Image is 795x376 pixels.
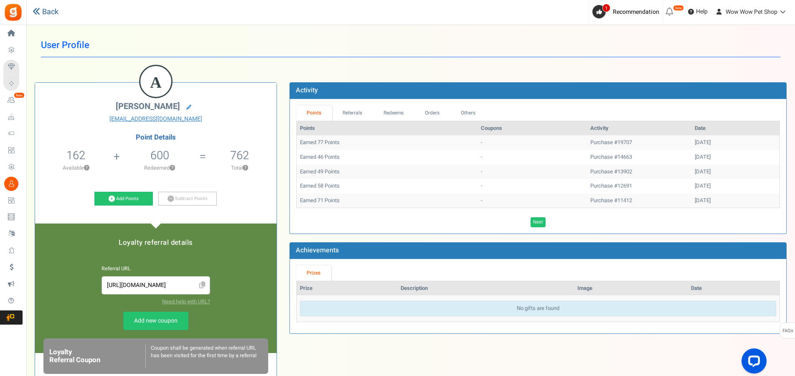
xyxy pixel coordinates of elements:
td: - [478,150,587,165]
td: Purchase #12691 [587,179,691,193]
th: Description [397,281,574,296]
a: Orders [414,105,450,121]
div: [DATE] [695,182,776,190]
span: [PERSON_NAME] [116,100,180,112]
a: Help [685,5,711,18]
h4: Point Details [35,134,277,141]
td: Earned 46 Points [297,150,478,165]
b: Achievements [296,245,339,255]
span: Recommendation [613,8,659,16]
td: - [478,193,587,208]
a: Subtract Points [158,192,217,206]
th: Date [688,281,780,296]
th: Date [691,121,780,136]
h5: Loyalty referral details [43,239,268,246]
p: Available [39,164,113,172]
span: FAQs [782,323,793,339]
a: [EMAIL_ADDRESS][DOMAIN_NAME] [41,115,270,123]
p: Total [207,164,272,172]
a: New [3,93,23,107]
a: Add new coupon [123,312,188,330]
img: Gratisfaction [4,3,23,22]
button: ? [84,165,89,171]
td: Purchase #11412 [587,193,691,208]
a: Prizes [296,265,331,281]
em: New [673,5,684,11]
span: 162 [66,147,85,164]
td: Purchase #19707 [587,135,691,150]
div: No gifts are found [300,301,776,316]
td: - [478,179,587,193]
b: Activity [296,85,318,95]
div: [DATE] [695,168,776,176]
h6: Loyalty Referral Coupon [49,348,145,364]
figcaption: A [140,66,171,99]
a: Next [531,217,546,227]
a: Points [296,105,332,121]
td: Purchase #13902 [587,165,691,179]
td: Earned 49 Points [297,165,478,179]
span: Help [694,8,708,16]
h5: 600 [150,149,169,162]
h1: User Profile [41,33,780,57]
div: [DATE] [695,139,776,147]
th: Image [574,281,688,296]
span: Click to Copy [196,278,209,293]
td: Purchase #14663 [587,150,691,165]
td: - [478,135,587,150]
th: Points [297,121,478,136]
td: - [478,165,587,179]
a: Add Points [94,192,153,206]
div: [DATE] [695,153,776,161]
td: Earned 77 Points [297,135,478,150]
th: Activity [587,121,691,136]
td: Earned 58 Points [297,179,478,193]
em: New [14,92,25,98]
a: Redeems [373,105,414,121]
a: Need help with URL? [162,298,210,305]
h6: Referral URL [102,266,210,272]
h5: 762 [230,149,249,162]
td: Earned 71 Points [297,193,478,208]
p: Redeemed [121,164,199,172]
button: ? [243,165,248,171]
a: 1 Recommendation [592,5,663,18]
a: Referrals [332,105,373,121]
div: Coupon shall be generated when referral URL has been visited for the first time by a referral [145,344,263,368]
a: Others [450,105,486,121]
span: Wow Wow Pet Shop [726,8,777,16]
div: [DATE] [695,197,776,205]
th: Coupons [478,121,587,136]
span: 1 [602,4,610,12]
button: ? [170,165,175,171]
th: Prize [297,281,397,296]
